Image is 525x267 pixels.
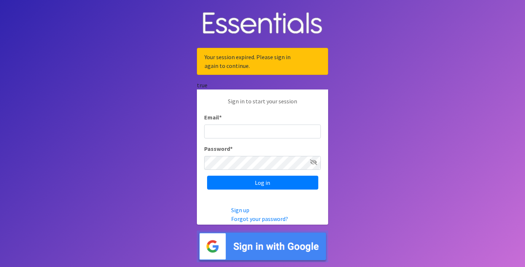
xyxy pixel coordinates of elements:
input: Log in [207,176,318,190]
abbr: required [219,114,222,121]
img: Sign in with Google [197,230,328,262]
div: true [197,81,328,89]
img: Human Essentials [197,5,328,42]
label: Email [204,113,222,122]
label: Password [204,144,233,153]
a: Forgot your password? [231,215,288,222]
p: Sign in to start your session [204,97,321,113]
abbr: required [230,145,233,152]
div: Your session expired. Please sign in again to continue. [197,48,328,75]
a: Sign up [231,206,249,214]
